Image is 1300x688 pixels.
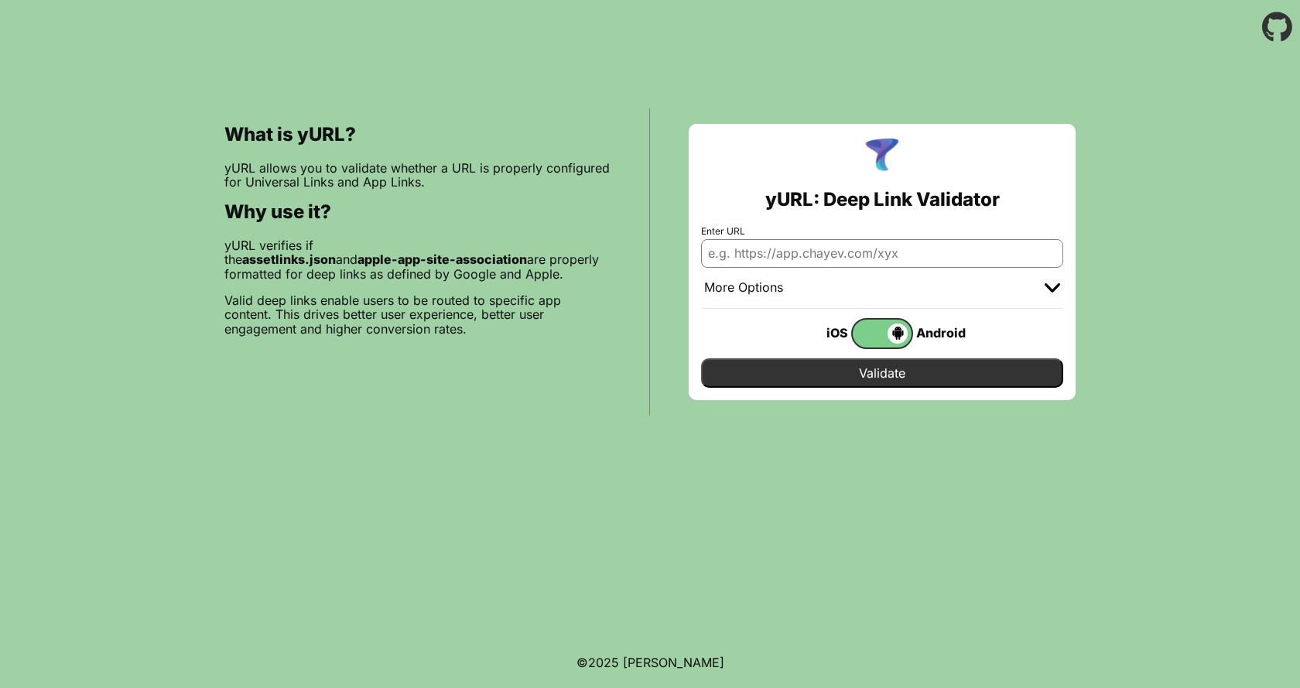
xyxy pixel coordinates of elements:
[357,252,527,267] b: apple-app-site-association
[224,201,611,223] h2: Why use it?
[701,226,1063,237] label: Enter URL
[242,252,336,267] b: assetlinks.json
[224,293,611,336] p: Valid deep links enable users to be routed to specific app content. This drives better user exper...
[224,238,611,281] p: yURL verifies if the and are properly formatted for deep links as defined by Google and Apple.
[701,358,1063,388] input: Validate
[789,323,851,343] div: iOS
[765,189,1000,211] h2: yURL: Deep Link Validator
[913,323,975,343] div: Android
[704,280,783,296] div: More Options
[1045,283,1060,293] img: chevron
[224,124,611,145] h2: What is yURL?
[623,655,724,670] a: Michael Ibragimchayev's Personal Site
[576,637,724,688] footer: ©
[224,161,611,190] p: yURL allows you to validate whether a URL is properly configured for Universal Links and App Links.
[862,136,902,176] img: yURL Logo
[701,239,1063,267] input: e.g. https://app.chayev.com/xyx
[588,655,619,670] span: 2025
